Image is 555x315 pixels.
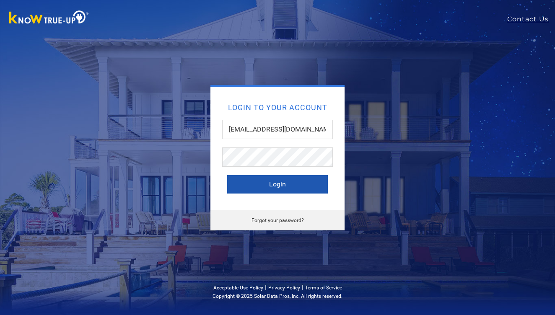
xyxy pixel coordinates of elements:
[305,285,342,291] a: Terms of Service
[507,14,555,24] a: Contact Us
[213,285,263,291] a: Acceptable Use Policy
[227,175,328,194] button: Login
[227,104,328,111] h2: Login to your account
[252,217,304,223] a: Forgot your password?
[268,285,300,291] a: Privacy Policy
[5,9,93,28] img: Know True-Up
[222,120,333,139] input: Email
[302,283,303,291] span: |
[265,283,267,291] span: |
